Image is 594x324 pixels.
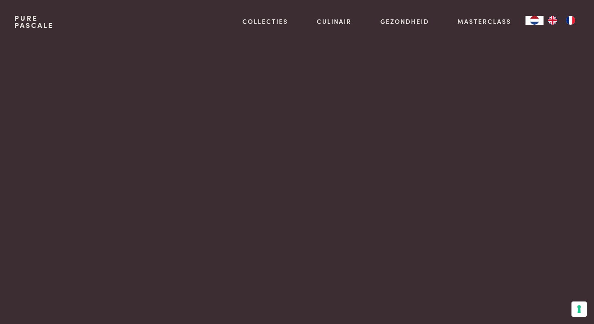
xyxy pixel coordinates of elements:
a: Culinair [317,17,352,26]
aside: Language selected: Nederlands [525,16,580,25]
div: Language [525,16,544,25]
a: Masterclass [457,17,511,26]
ul: Language list [544,16,580,25]
a: EN [544,16,562,25]
a: Collecties [242,17,288,26]
a: FR [562,16,580,25]
a: NL [525,16,544,25]
a: Gezondheid [380,17,429,26]
a: PurePascale [14,14,54,29]
button: Uw voorkeuren voor toestemming voor trackingtechnologieën [571,301,587,317]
